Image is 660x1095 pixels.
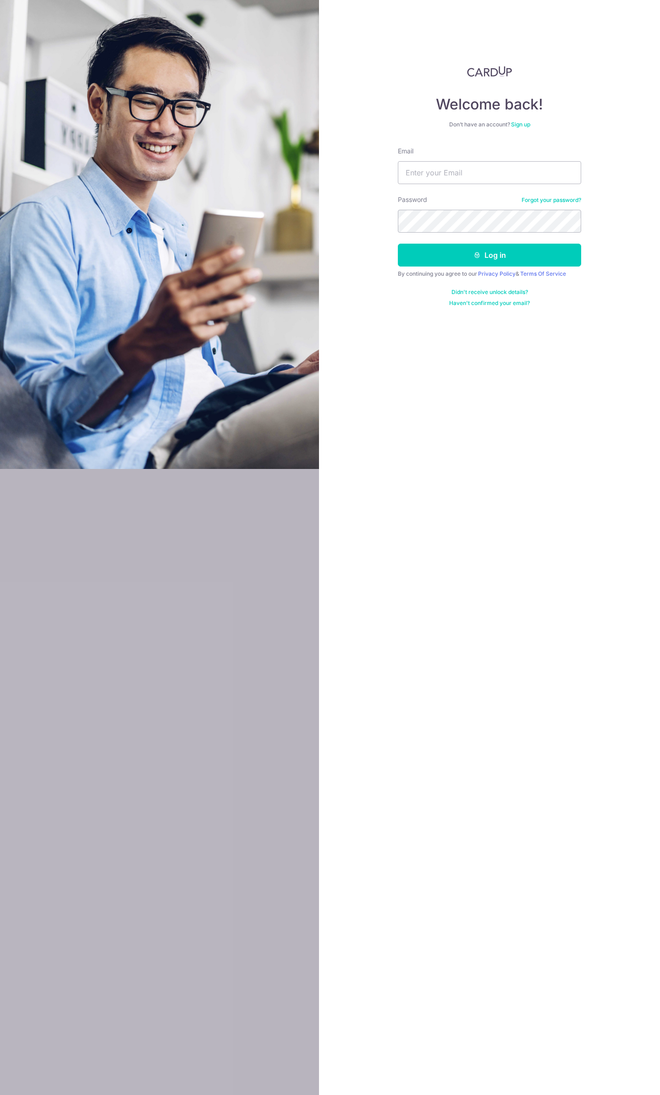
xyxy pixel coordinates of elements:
input: Enter your Email [398,161,581,184]
div: Don’t have an account? [398,121,581,128]
a: Forgot your password? [522,196,581,204]
button: Log in [398,244,581,267]
div: By continuing you agree to our & [398,270,581,278]
a: Didn't receive unlock details? [451,289,528,296]
label: Email [398,147,413,156]
a: Sign up [511,121,530,128]
label: Password [398,195,427,204]
img: CardUp Logo [467,66,512,77]
a: Privacy Policy [478,270,516,277]
a: Haven't confirmed your email? [449,300,530,307]
h4: Welcome back! [398,95,581,114]
a: Terms Of Service [520,270,566,277]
